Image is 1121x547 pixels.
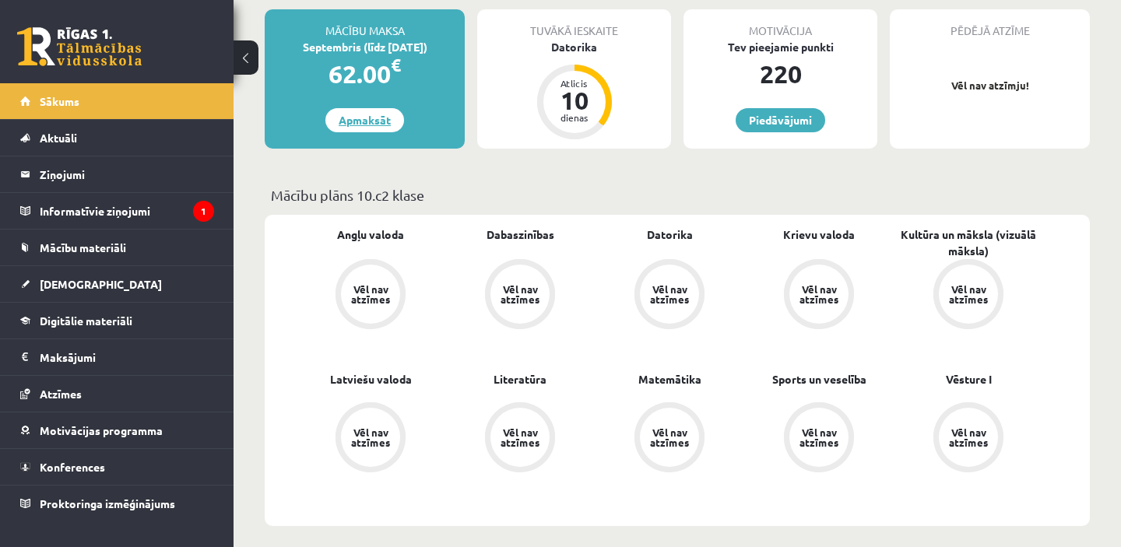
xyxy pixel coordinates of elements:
[498,284,542,304] div: Vēl nav atzīmes
[648,284,691,304] div: Vēl nav atzīmes
[894,226,1043,259] a: Kultūra un māksla (vizuālā māksla)
[20,303,214,338] a: Digitālie materiāli
[744,402,894,475] a: Vēl nav atzīmes
[894,402,1043,475] a: Vēl nav atzīmes
[683,39,877,55] div: Tev pieejamie punkti
[40,460,105,474] span: Konferences
[271,184,1084,205] p: Mācību plāns 10.c2 klase
[890,9,1090,39] div: Pēdējā atzīme
[551,113,598,122] div: dienas
[20,449,214,485] a: Konferences
[477,9,671,39] div: Tuvākā ieskaite
[487,226,554,243] a: Dabaszinības
[40,94,79,108] span: Sākums
[40,339,214,375] legend: Maksājumi
[20,120,214,156] a: Aktuāli
[40,387,82,401] span: Atzīmes
[797,284,841,304] div: Vēl nav atzīmes
[947,284,990,304] div: Vēl nav atzīmes
[325,108,404,132] a: Apmaksāt
[349,284,392,304] div: Vēl nav atzīmes
[265,9,465,39] div: Mācību maksa
[445,402,595,475] a: Vēl nav atzīmes
[40,240,126,254] span: Mācību materiāli
[20,83,214,119] a: Sākums
[20,230,214,265] a: Mācību materiāli
[783,226,855,243] a: Krievu valoda
[330,371,412,387] a: Latviešu valoda
[797,427,841,447] div: Vēl nav atzīmes
[40,277,162,291] span: [DEMOGRAPHIC_DATA]
[595,259,744,332] a: Vēl nav atzīmes
[296,402,445,475] a: Vēl nav atzīmes
[40,131,77,145] span: Aktuāli
[894,259,1043,332] a: Vēl nav atzīmes
[20,193,214,229] a: Informatīvie ziņojumi1
[898,78,1082,93] p: Vēl nav atzīmju!
[391,54,401,76] span: €
[494,371,546,387] a: Literatūra
[20,266,214,302] a: [DEMOGRAPHIC_DATA]
[445,259,595,332] a: Vēl nav atzīmes
[477,39,671,142] a: Datorika Atlicis 10 dienas
[40,193,214,229] legend: Informatīvie ziņojumi
[265,39,465,55] div: Septembris (līdz [DATE])
[595,402,744,475] a: Vēl nav atzīmes
[551,88,598,113] div: 10
[40,314,132,328] span: Digitālie materiāli
[40,496,175,510] span: Proktoringa izmēģinājums
[40,156,214,192] legend: Ziņojumi
[349,427,392,447] div: Vēl nav atzīmes
[648,427,691,447] div: Vēl nav atzīmes
[477,39,671,55] div: Datorika
[20,376,214,412] a: Atzīmes
[193,201,214,222] i: 1
[20,339,214,375] a: Maksājumi
[638,371,701,387] a: Matemātika
[337,226,404,243] a: Angļu valoda
[40,423,163,437] span: Motivācijas programma
[20,156,214,192] a: Ziņojumi
[17,27,142,66] a: Rīgas 1. Tālmācības vidusskola
[683,55,877,93] div: 220
[947,427,990,447] div: Vēl nav atzīmes
[683,9,877,39] div: Motivācija
[20,412,214,448] a: Motivācijas programma
[265,55,465,93] div: 62.00
[772,371,866,387] a: Sports un veselība
[498,427,542,447] div: Vēl nav atzīmes
[647,226,693,243] a: Datorika
[736,108,825,132] a: Piedāvājumi
[296,259,445,332] a: Vēl nav atzīmes
[20,486,214,521] a: Proktoringa izmēģinājums
[946,371,992,387] a: Vēsture I
[744,259,894,332] a: Vēl nav atzīmes
[551,79,598,88] div: Atlicis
